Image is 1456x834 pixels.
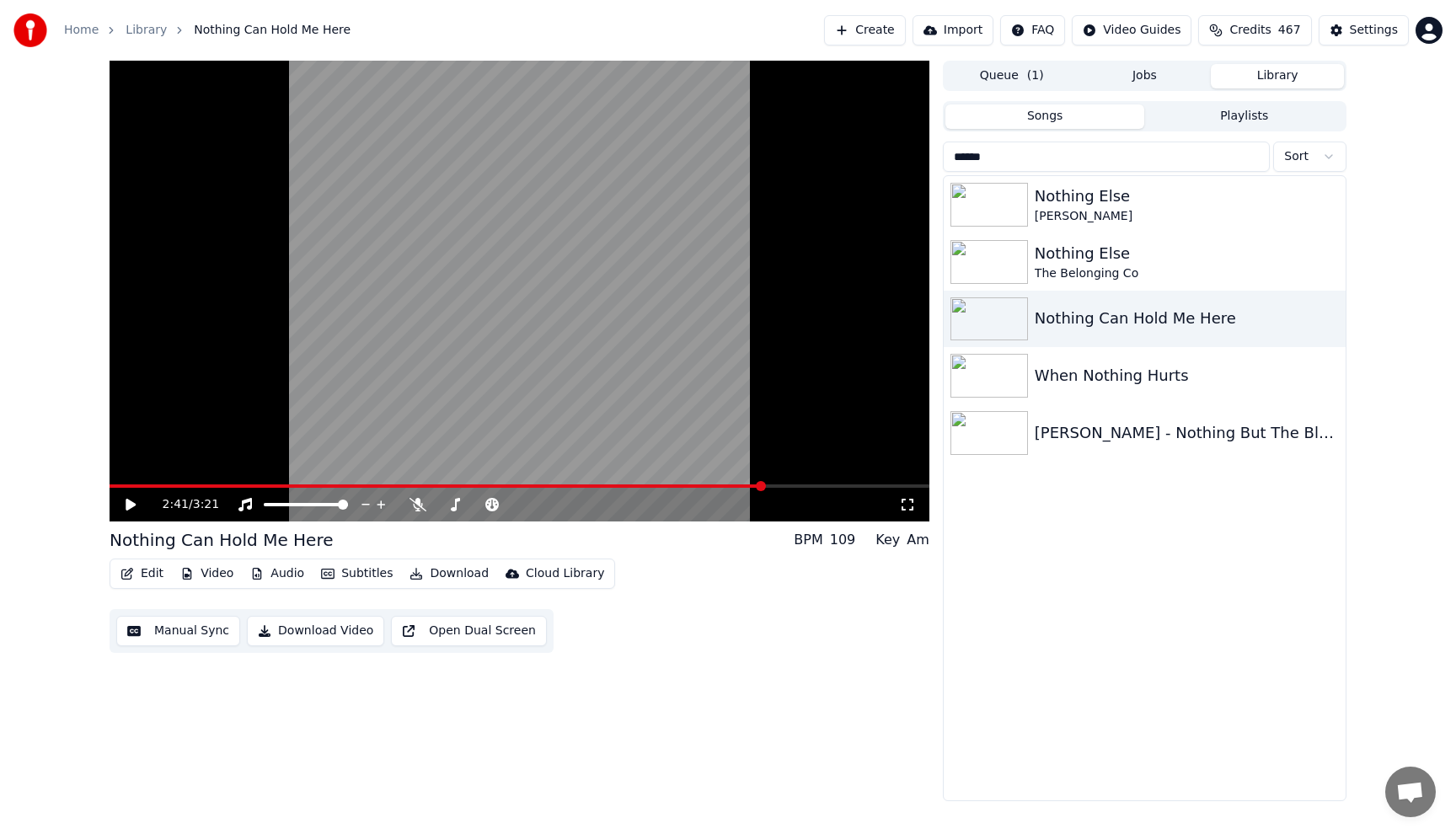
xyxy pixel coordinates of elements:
span: Nothing Can Hold Me Here [194,22,351,39]
div: Open chat [1385,767,1436,817]
button: Import [913,15,993,45]
div: BPM [794,530,822,550]
div: Cloud Library [526,565,604,582]
button: Subtitles [314,562,399,585]
div: 109 [830,530,856,550]
a: Home [64,22,99,39]
button: Open Dual Screen [391,616,547,646]
nav: breadcrumb [64,22,351,39]
span: Credits [1229,22,1271,39]
button: Video [174,562,240,585]
button: Download Video [247,616,384,646]
div: / [163,496,203,513]
div: [PERSON_NAME] - Nothing But The Blood Of [DEMOGRAPHIC_DATA] [1035,421,1339,445]
button: Create [824,15,906,45]
button: Credits467 [1198,15,1311,45]
div: Nothing Can Hold Me Here [110,528,334,552]
button: Library [1211,64,1344,88]
button: Audio [244,562,311,585]
button: Queue [945,64,1079,88]
button: Manual Sync [116,616,240,646]
span: 2:41 [163,496,189,513]
div: Nothing Can Hold Me Here [1035,307,1339,330]
div: The Belonging Co [1035,265,1339,282]
div: Am [907,530,929,550]
span: ( 1 ) [1027,67,1044,84]
a: Library [126,22,167,39]
button: Edit [114,562,170,585]
div: Nothing Else [1035,242,1339,265]
span: 3:21 [193,496,219,513]
button: Playlists [1144,104,1344,129]
span: Sort [1284,148,1309,165]
button: Download [403,562,495,585]
div: Settings [1350,22,1398,39]
img: youka [13,13,47,47]
button: Settings [1319,15,1409,45]
span: 467 [1278,22,1301,39]
button: FAQ [1000,15,1065,45]
button: Video Guides [1072,15,1191,45]
div: When Nothing Hurts [1035,364,1339,388]
button: Songs [945,104,1145,129]
div: [PERSON_NAME] [1035,208,1339,225]
div: Key [875,530,900,550]
div: Nothing Else [1035,184,1339,208]
button: Jobs [1079,64,1212,88]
